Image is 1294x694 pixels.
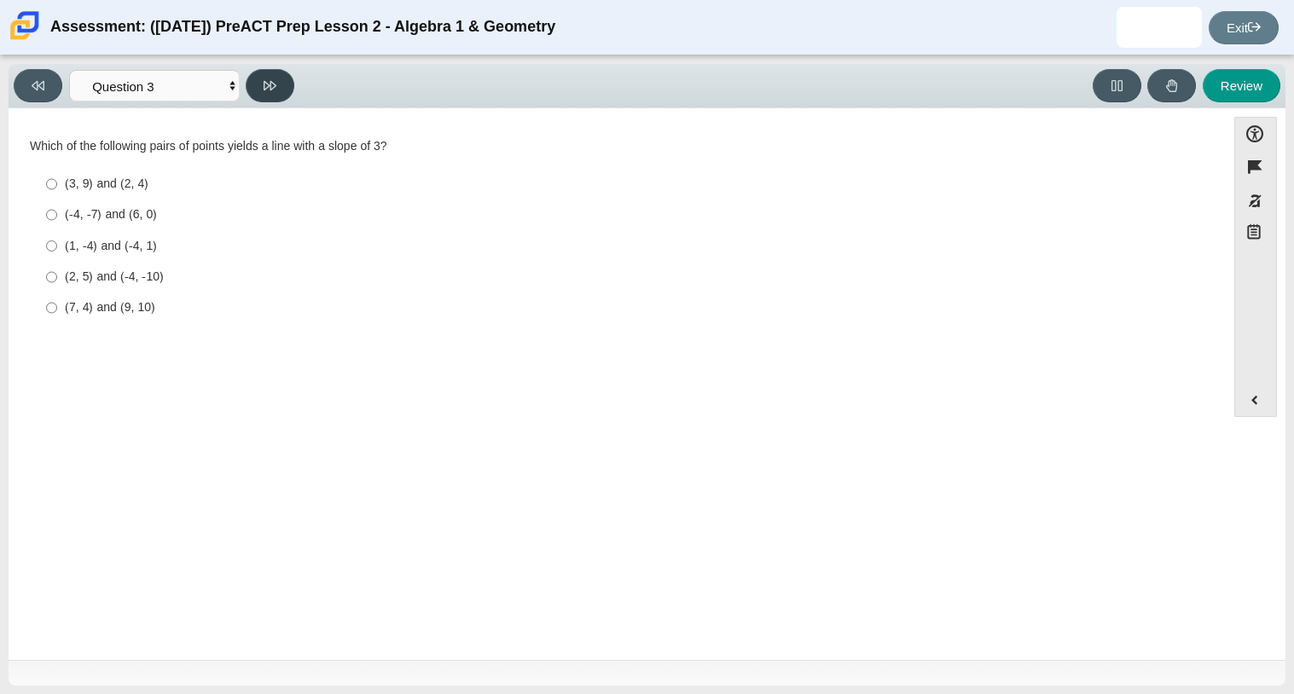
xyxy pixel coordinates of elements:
button: Flag item [1234,150,1277,183]
div: (2, 5) and (-4, -10) [65,269,1196,286]
button: Toggle response masking [1234,184,1277,217]
div: (1, -4) and (-4, 1) [65,238,1196,255]
div: (7, 4) and (9, 10) [65,299,1196,316]
div: Assessment: ([DATE]) PreACT Prep Lesson 2 - Algebra 1 & Geometry [50,7,555,48]
div: (3, 9) and (2, 4) [65,176,1196,193]
button: Review [1203,69,1280,102]
button: Open Accessibility Menu [1234,117,1277,150]
img: Carmen School of Science & Technology [7,8,43,43]
div: Assessment items [17,117,1217,653]
a: Carmen School of Science & Technology [7,32,43,46]
div: (-4, -7) and (6, 0) [65,206,1196,223]
button: Raise Your Hand [1147,69,1196,102]
div: Which of the following pairs of points yields a line with a slope of 3? [30,138,1204,155]
a: Exit [1209,11,1279,44]
button: Notepad [1234,217,1277,252]
button: Expand menu. Displays the button labels. [1235,384,1276,416]
img: harmony.caple.Wwvmgm [1146,14,1173,41]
